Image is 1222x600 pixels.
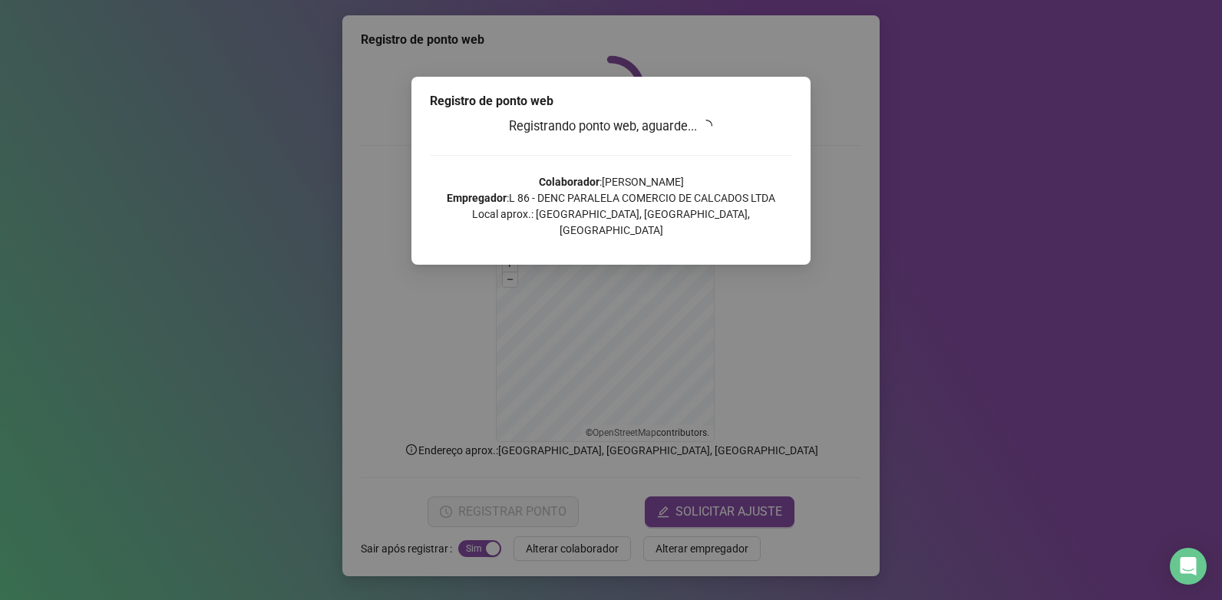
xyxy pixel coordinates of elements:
[430,174,792,239] p: : [PERSON_NAME] : L 86 - DENC PARALELA COMERCIO DE CALCADOS LTDA Local aprox.: [GEOGRAPHIC_DATA],...
[430,92,792,110] div: Registro de ponto web
[1170,548,1207,585] div: Open Intercom Messenger
[447,192,507,204] strong: Empregador
[430,117,792,137] h3: Registrando ponto web, aguarde...
[539,176,599,188] strong: Colaborador
[698,117,715,134] span: loading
